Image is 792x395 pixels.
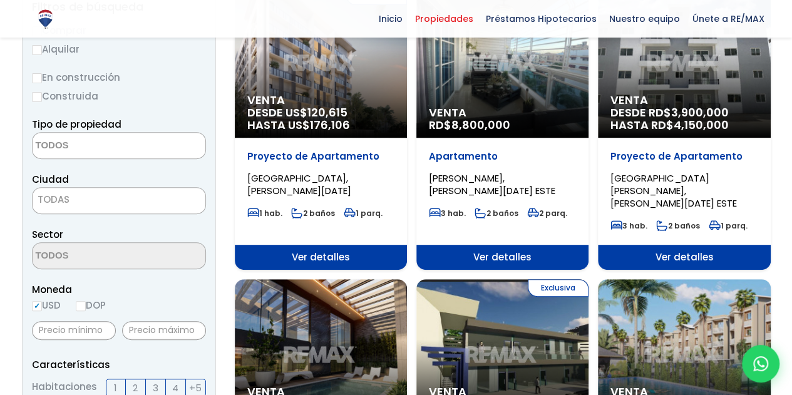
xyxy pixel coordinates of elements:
[610,172,737,210] span: [GEOGRAPHIC_DATA][PERSON_NAME], [PERSON_NAME][DATE] ESTE
[480,9,603,28] span: Préstamos Hipotecarios
[32,92,42,102] input: Construida
[32,357,206,372] p: Características
[344,208,383,218] span: 1 parq.
[247,208,282,218] span: 1 hab.
[709,220,748,231] span: 1 parq.
[598,245,770,270] span: Ver detalles
[247,106,394,131] span: DESDE US$
[32,41,206,57] label: Alquilar
[475,208,518,218] span: 2 baños
[409,9,480,28] span: Propiedades
[528,279,589,297] span: Exclusiva
[603,9,686,28] span: Nuestro equipo
[429,150,576,163] p: Apartamento
[32,45,42,55] input: Alquilar
[76,301,86,311] input: DOP
[656,220,700,231] span: 2 baños
[247,172,351,197] span: [GEOGRAPHIC_DATA], [PERSON_NAME][DATE]
[307,105,347,120] span: 120,615
[38,193,69,206] span: TODAS
[610,94,758,106] span: Venta
[310,117,350,133] span: 176,106
[33,243,154,270] textarea: Search
[291,208,335,218] span: 2 baños
[32,73,42,83] input: En construcción
[429,117,510,133] span: RD$
[32,228,63,241] span: Sector
[32,301,42,311] input: USD
[610,150,758,163] p: Proyecto de Apartamento
[451,117,510,133] span: 8,800,000
[34,8,56,30] img: Logo de REMAX
[610,106,758,131] span: DESDE RD$
[429,172,555,197] span: [PERSON_NAME], [PERSON_NAME][DATE] ESTE
[686,9,771,28] span: Únete a RE/MAX
[235,245,407,270] span: Ver detalles
[373,9,409,28] span: Inicio
[429,106,576,119] span: Venta
[76,297,106,313] label: DOP
[32,321,116,340] input: Precio mínimo
[527,208,567,218] span: 2 parq.
[32,69,206,85] label: En construcción
[674,117,729,133] span: 4,150,000
[32,297,61,313] label: USD
[32,88,206,104] label: Construida
[416,245,589,270] span: Ver detalles
[32,187,206,214] span: TODAS
[610,220,647,231] span: 3 hab.
[429,208,466,218] span: 3 hab.
[33,133,154,160] textarea: Search
[32,173,69,186] span: Ciudad
[32,118,121,131] span: Tipo de propiedad
[33,191,205,208] span: TODAS
[247,119,394,131] span: HASTA US$
[247,94,394,106] span: Venta
[247,150,394,163] p: Proyecto de Apartamento
[122,321,206,340] input: Precio máximo
[610,119,758,131] span: HASTA RD$
[32,282,206,297] span: Moneda
[671,105,729,120] span: 3,900,000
